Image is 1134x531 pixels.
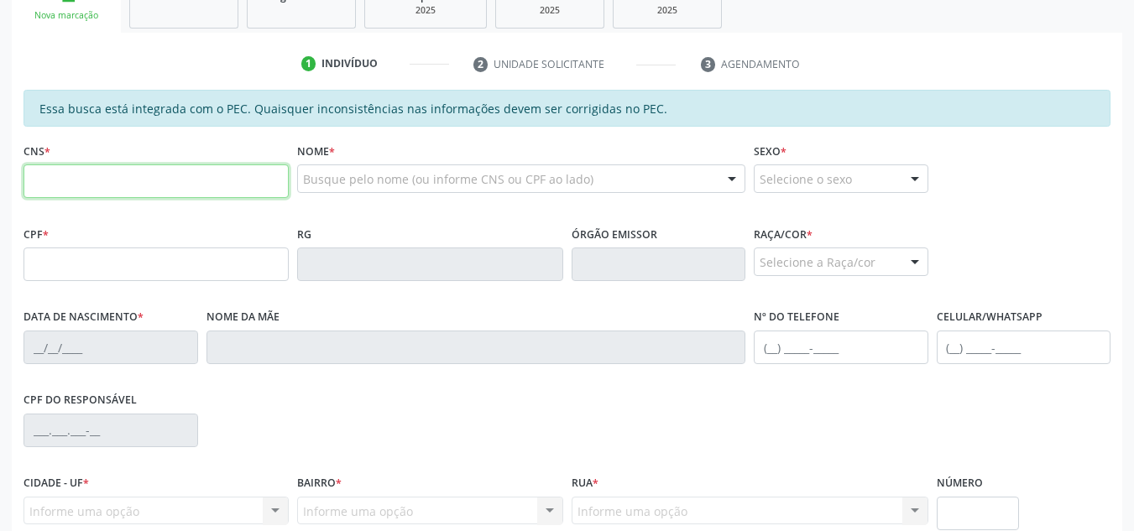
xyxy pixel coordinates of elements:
[754,221,813,247] label: Raça/cor
[508,4,592,17] div: 2025
[24,9,109,22] div: Nova marcação
[24,221,49,247] label: CPF
[303,170,593,188] span: Busque pelo nome (ou informe CNS ou CPF ao lado)
[24,331,198,364] input: __/__/____
[572,471,598,497] label: Rua
[625,4,709,17] div: 2025
[754,331,928,364] input: (__) _____-_____
[937,331,1111,364] input: (__) _____-_____
[24,138,50,164] label: CNS
[937,305,1043,331] label: Celular/WhatsApp
[754,305,839,331] label: Nº do Telefone
[937,471,983,497] label: Número
[297,138,335,164] label: Nome
[24,90,1110,127] div: Essa busca está integrada com o PEC. Quaisquer inconsistências nas informações devem ser corrigid...
[24,414,198,447] input: ___.___.___-__
[297,221,311,247] label: RG
[760,170,852,188] span: Selecione o sexo
[760,253,875,271] span: Selecione a Raça/cor
[297,471,342,497] label: Bairro
[24,305,144,331] label: Data de nascimento
[572,221,657,247] label: Órgão emissor
[206,305,280,331] label: Nome da mãe
[754,138,786,164] label: Sexo
[321,56,378,71] div: Indivíduo
[377,4,474,17] div: 2025
[301,56,316,71] div: 1
[24,388,137,414] label: CPF do responsável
